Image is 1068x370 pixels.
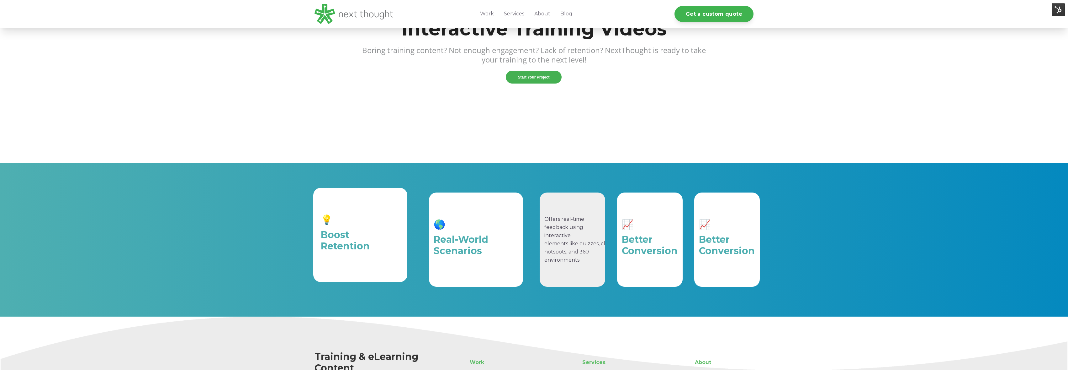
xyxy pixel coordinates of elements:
[622,219,678,230] h3: 📈
[321,214,400,226] h3: 💡
[690,356,753,369] a: About
[321,229,349,241] span: Boost
[699,219,755,230] h3: 📈
[577,356,679,369] a: Services
[544,215,600,264] p: Offers real-time feedback using interactive elements like quizzes, clickable hotspots, and 360 en...
[338,46,730,64] p: Boring training content? Not enough engagement? Lack of retention? NextThought is ready to take y...
[383,12,685,46] h1: Interactive Training Videos
[622,234,678,257] span: Better Conversion
[518,75,550,79] span: Start Your Project
[434,234,488,257] span: Real-World Scenarios
[434,219,518,230] h3: 🌎
[506,71,562,84] a: Start Your Project
[1052,3,1065,16] img: HubSpot Tools Menu Toggle
[321,240,370,252] span: Retention
[699,234,755,257] span: Better Conversion
[315,4,393,24] img: LG - NextThought Logo
[465,356,559,369] a: Work
[674,6,753,22] a: Get a custom quote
